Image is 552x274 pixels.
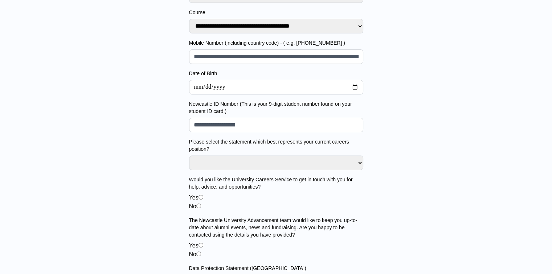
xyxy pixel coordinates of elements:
label: No [189,203,196,209]
label: The Newcastle University Advancement team would like to keep you up-to-date about alumni events, ... [189,217,363,238]
label: Yes [189,194,199,201]
label: Newcastle ID Number (This is your 9-digit student number found on your student ID card.) [189,100,363,115]
label: Course [189,9,363,16]
label: Date of Birth [189,70,363,77]
label: Would you like the University Careers Service to get in touch with you for help, advice, and oppo... [189,176,363,190]
label: Please select the statement which best represents your current careers position? [189,138,363,153]
label: No [189,251,196,257]
label: Yes [189,242,199,249]
label: Data Protection Statement ([GEOGRAPHIC_DATA]) [189,265,363,272]
label: Mobile Number (including country code) - ( e.g. [PHONE_NUMBER] ) [189,39,363,47]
